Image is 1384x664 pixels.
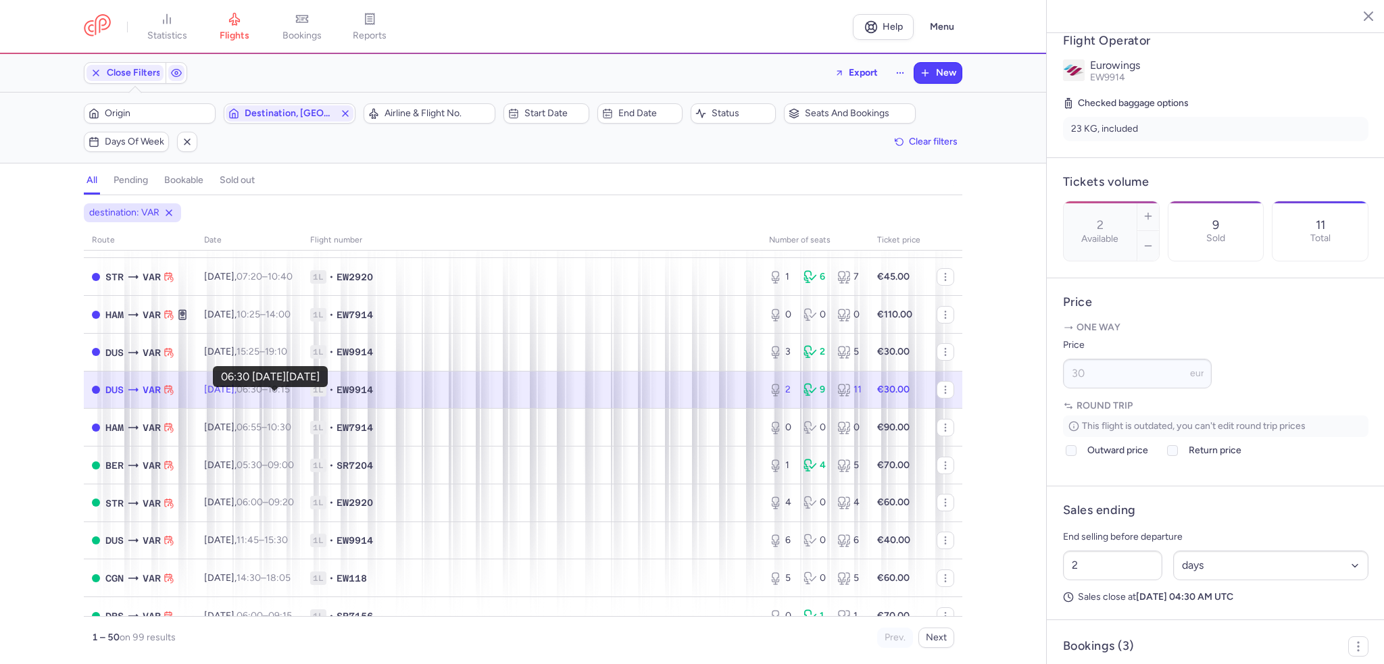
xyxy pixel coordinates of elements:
div: 0 [804,421,827,434]
time: 06:00 [237,610,263,621]
div: 0 [769,308,793,322]
span: [DATE], [204,271,293,282]
a: bookings [268,12,336,42]
div: 1 [837,609,861,623]
time: 10:15 [268,384,290,395]
time: 06:00 [237,496,263,508]
div: 4 [837,496,861,509]
h4: pending [114,174,148,186]
span: VAR [143,533,161,548]
button: Status [691,103,776,124]
div: 0 [804,534,827,547]
span: – [237,271,293,282]
button: Close Filters [84,63,166,83]
span: EW118 [337,571,367,585]
time: 07:20 [237,271,262,282]
span: DUS [105,533,124,548]
div: 0 [837,421,861,434]
div: 2 [804,345,827,359]
button: Days of week [84,132,169,152]
span: EW2920 [337,496,373,509]
span: 1L [310,421,326,434]
span: DUS [105,345,124,360]
time: 10:40 [268,271,293,282]
h4: Tickets volume [1063,174,1368,190]
span: Status [712,108,771,119]
div: 5 [837,571,861,585]
input: ## [1063,551,1162,580]
p: 11 [1316,218,1325,232]
label: Available [1081,234,1118,245]
span: – [237,309,291,320]
span: – [237,610,292,621]
span: Clear filters [909,136,958,147]
button: Seats and bookings [784,103,916,124]
span: Outward price [1087,442,1148,459]
span: VAR [143,382,161,397]
span: EW2920 [337,270,373,284]
label: Price [1063,337,1212,353]
time: 15:30 [264,534,288,546]
span: 1L [310,571,326,585]
th: route [84,230,196,251]
span: on 99 results [120,632,176,643]
strong: €70.00 [877,459,910,471]
span: VAR [143,420,161,435]
span: – [237,346,287,357]
p: Sold [1206,233,1225,244]
h4: Bookings (3) [1063,638,1133,654]
span: Seats and bookings [805,108,911,119]
strong: €40.00 [877,534,910,546]
a: CitizenPlane red outlined logo [84,14,111,39]
span: 1L [310,383,326,397]
p: This flight is outdated, you can't edit round trip prices [1063,415,1368,437]
span: 1L [310,534,326,547]
button: Destination, [GEOGRAPHIC_DATA] [224,103,355,124]
span: bookings [282,30,322,42]
div: 1 [769,270,793,284]
span: Days of week [105,136,164,147]
div: 06:30 [DATE][DATE] [221,371,320,383]
strong: [DATE] 04:30 AM UTC [1136,591,1233,603]
span: • [329,496,334,509]
span: [DATE], [204,610,292,621]
img: Eurowings logo [1063,59,1085,81]
span: STR [105,496,124,511]
span: Close Filters [107,68,161,78]
h4: Price [1063,295,1368,310]
span: End date [618,108,678,119]
time: 06:55 [237,422,262,433]
input: --- [1063,359,1212,388]
div: 5 [837,459,861,472]
div: 6 [837,534,861,547]
span: – [237,459,294,471]
span: [DATE], [204,534,288,546]
h4: all [86,174,97,186]
span: EW7914 [337,308,373,322]
time: 06:30 [237,384,262,395]
button: Origin [84,103,216,124]
a: reports [336,12,403,42]
h4: bookable [164,174,203,186]
time: 09:00 [268,459,294,471]
span: DRS [105,609,124,623]
span: destination: VAR [89,206,159,220]
button: End date [597,103,683,124]
p: 9 [1212,218,1219,232]
div: 0 [804,571,827,585]
span: EW9914 [337,345,373,359]
span: BER [105,458,124,473]
div: 4 [769,496,793,509]
strong: €90.00 [877,422,910,433]
h4: Sales ending [1063,503,1135,518]
span: DUS [105,382,124,397]
span: 1L [310,609,326,623]
span: • [329,459,334,472]
div: 0 [804,308,827,322]
th: Ticket price [869,230,929,251]
span: 1L [310,308,326,322]
button: Prev. [877,628,913,648]
span: VAR [143,458,161,473]
div: 6 [769,534,793,547]
strong: €110.00 [877,309,912,320]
